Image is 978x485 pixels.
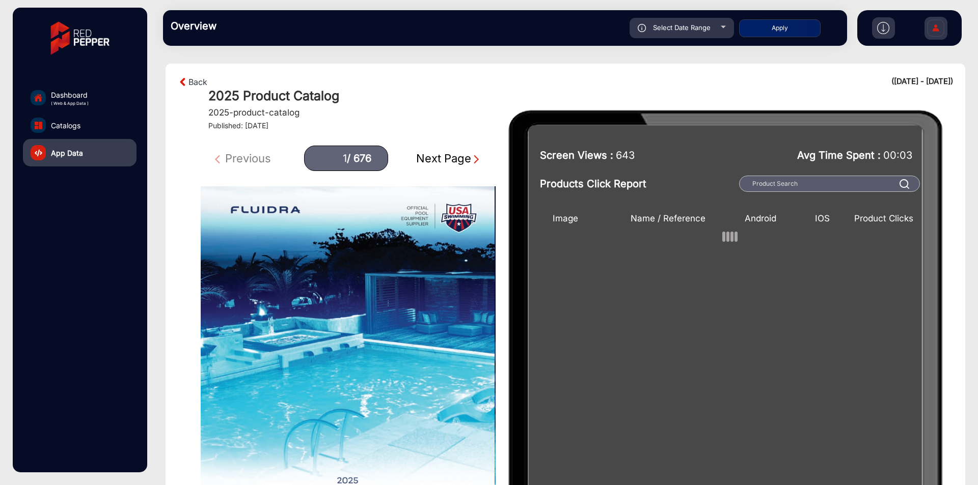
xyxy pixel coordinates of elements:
img: h2download.svg [877,22,889,34]
span: Screen Views : [540,148,613,163]
img: Next Page [471,154,481,164]
div: Android [730,212,792,225]
span: Dashboard [51,90,89,100]
div: Image [545,212,607,225]
h4: Published: [DATE] [208,122,953,130]
button: Apply [739,19,821,37]
h5: 2025-product-catalog [208,107,300,118]
span: 643 [616,148,635,163]
img: Sign%20Up.svg [925,12,946,47]
img: vmg-logo [43,13,117,64]
img: icon [638,24,646,32]
a: Back [188,76,207,88]
h3: Overview [171,20,313,32]
img: arrow-left-1.svg [178,76,188,88]
span: Select Date Range [653,23,711,32]
span: ( Web & App Data ) [51,100,89,106]
span: Catalogs [51,120,80,131]
img: prodSearch%20_white.svg [900,179,910,189]
a: Catalogs [23,111,137,139]
div: IOS [792,212,853,225]
a: App Data [23,139,137,166]
input: Product Search [739,176,920,192]
span: Avg Time Spent : [797,148,881,163]
h1: 2025 Product Catalog [208,88,953,103]
div: ([DATE] - [DATE]) [891,76,953,88]
span: 00:03 [883,149,912,161]
div: Product Clicks [853,212,915,225]
img: catalog [35,122,42,129]
span: App Data [51,148,83,158]
a: Dashboard( Web & App Data ) [23,84,137,111]
img: catalog [35,149,42,157]
div: Next Page [416,150,481,167]
div: Name / Reference [607,212,730,225]
div: / 676 [347,152,371,165]
img: home [34,93,43,102]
